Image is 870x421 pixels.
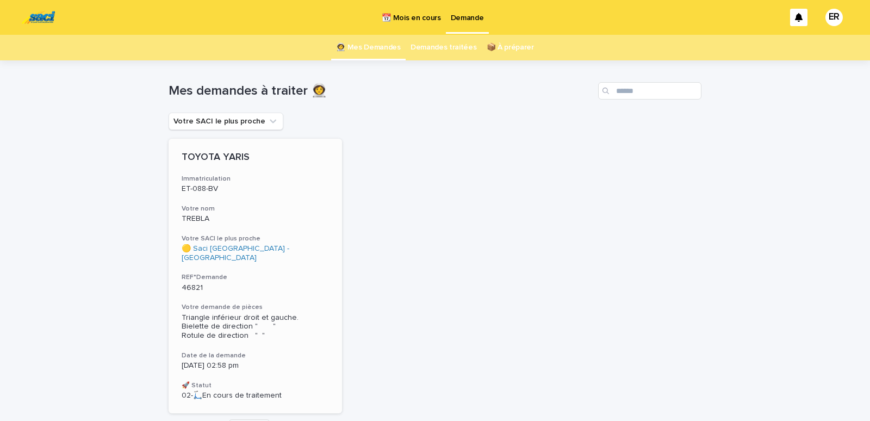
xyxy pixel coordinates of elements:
[182,351,329,360] h3: Date de la demande
[22,7,55,28] img: UC29JcTLQ3GheANZ19ks
[182,391,329,400] p: 02-🛴En cours de traitement
[182,381,329,390] h3: 🚀 Statut
[182,283,329,293] p: 46821
[182,175,329,183] h3: Immatriculation
[487,35,534,60] a: 📦 À préparer
[182,205,329,213] h3: Votre nom
[182,314,299,340] span: Triangle inférieur droit et gauche. Bielette de direction " " Rotule de direction " "
[182,303,329,312] h3: Votre demande de pièces
[411,35,477,60] a: Demandes traitées
[182,152,329,164] p: TOYOTA YARIS
[336,35,401,60] a: 👩‍🚀 Mes Demandes
[169,83,594,99] h1: Mes demandes à traiter 👩‍🚀
[169,113,283,130] button: Votre SACI le plus proche
[182,234,329,243] h3: Votre SACI le plus proche
[182,184,329,194] p: ET-088-BV
[182,214,329,224] p: TREBLA
[825,9,843,26] div: ER
[598,82,701,100] input: Search
[182,273,329,282] h3: REF°Demande
[182,361,329,370] p: [DATE] 02:58 pm
[169,139,342,413] a: TOYOTA YARISImmatriculationET-088-BVVotre nomTREBLAVotre SACI le plus proche🟡 Saci [GEOGRAPHIC_DA...
[182,244,329,263] a: 🟡 Saci [GEOGRAPHIC_DATA] - [GEOGRAPHIC_DATA]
